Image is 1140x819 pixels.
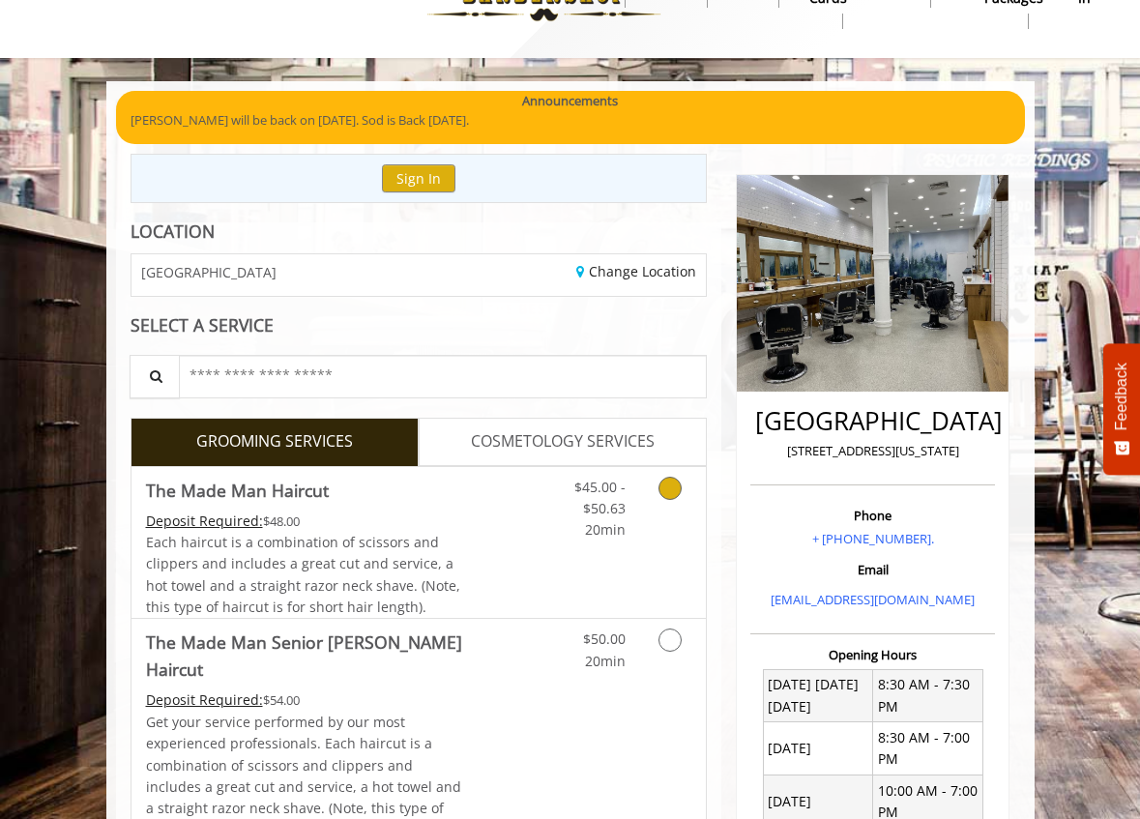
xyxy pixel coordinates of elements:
[522,91,618,111] b: Announcements
[130,355,180,398] button: Service Search
[583,629,626,648] span: $50.00
[873,669,982,722] td: 8:30 AM - 7:30 PM
[585,652,626,670] span: 20min
[146,511,467,532] div: $48.00
[146,512,263,530] span: This service needs some Advance to be paid before we block your appointment
[873,722,982,775] td: 8:30 AM - 7:00 PM
[146,533,460,616] span: Each haircut is a combination of scissors and clippers and includes a great cut and service, a ho...
[1113,363,1130,430] span: Feedback
[750,648,995,661] h3: Opening Hours
[146,689,467,711] div: $54.00
[382,164,455,192] button: Sign In
[755,563,990,576] h3: Email
[1103,343,1140,475] button: Feedback - Show survey
[576,262,696,280] a: Change Location
[763,669,872,722] td: [DATE] [DATE] [DATE]
[196,429,353,454] span: GROOMING SERVICES
[574,478,626,517] span: $45.00 - $50.63
[755,441,990,461] p: [STREET_ADDRESS][US_STATE]
[812,530,934,547] a: + [PHONE_NUMBER].
[585,520,626,539] span: 20min
[755,509,990,522] h3: Phone
[755,407,990,435] h2: [GEOGRAPHIC_DATA]
[146,629,467,683] b: The Made Man Senior [PERSON_NAME] Haircut
[141,265,277,279] span: [GEOGRAPHIC_DATA]
[471,429,655,454] span: COSMETOLOGY SERVICES
[146,477,329,504] b: The Made Man Haircut
[131,219,215,243] b: LOCATION
[771,591,975,608] a: [EMAIL_ADDRESS][DOMAIN_NAME]
[131,110,1010,131] p: [PERSON_NAME] will be back on [DATE]. Sod is Back [DATE].
[131,316,708,335] div: SELECT A SERVICE
[146,690,263,709] span: This service needs some Advance to be paid before we block your appointment
[763,722,872,775] td: [DATE]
